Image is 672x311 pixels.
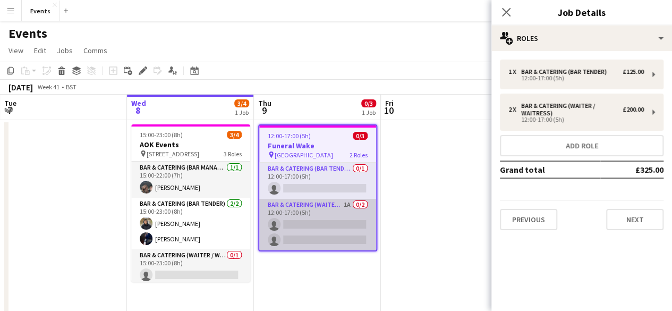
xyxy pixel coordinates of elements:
span: 12:00-17:00 (5h) [268,132,311,140]
div: 1 Job [362,108,376,116]
a: Edit [30,44,50,57]
div: Bar & Catering (Bar Tender) [521,68,611,75]
span: [STREET_ADDRESS] [147,150,199,158]
span: Fri [385,98,394,108]
span: [GEOGRAPHIC_DATA] [275,151,333,159]
td: Grand total [500,161,600,178]
div: £200.00 [623,106,644,113]
button: Previous [500,209,557,230]
span: Week 41 [35,83,62,91]
span: 7 [3,104,16,116]
span: 3/4 [234,99,249,107]
div: 1 Job [235,108,249,116]
span: Comms [83,46,107,55]
span: 3 Roles [224,150,242,158]
div: Roles [491,26,672,51]
h3: AOK Events [131,140,250,149]
span: 9 [257,104,271,116]
span: 10 [384,104,394,116]
a: View [4,44,28,57]
td: £325.00 [600,161,664,178]
span: Wed [131,98,146,108]
span: Thu [258,98,271,108]
button: Events [22,1,59,21]
span: Edit [34,46,46,55]
span: 15:00-23:00 (8h) [140,131,183,139]
button: Add role [500,135,664,156]
a: Jobs [53,44,77,57]
div: £125.00 [623,68,644,75]
app-card-role: Bar & Catering (Waiter / waitress)0/115:00-23:00 (8h) [131,249,250,285]
app-card-role: Bar & Catering (Bar Manager)1/115:00-22:00 (7h)[PERSON_NAME] [131,162,250,198]
div: Bar & Catering (Waiter / waitress) [521,102,623,117]
span: 2 Roles [350,151,368,159]
button: Next [606,209,664,230]
h3: Job Details [491,5,672,19]
h1: Events [8,26,47,41]
div: [DATE] [8,82,33,93]
app-card-role: Bar & Catering (Bar Tender)0/112:00-17:00 (5h) [259,163,376,199]
app-job-card: 12:00-17:00 (5h)0/3Funeral Wake [GEOGRAPHIC_DATA]2 RolesBar & Catering (Bar Tender)0/112:00-17:00... [258,124,377,251]
a: Comms [79,44,112,57]
app-job-card: 15:00-23:00 (8h)3/4AOK Events [STREET_ADDRESS]3 RolesBar & Catering (Bar Manager)1/115:00-22:00 (... [131,124,250,282]
span: 0/3 [353,132,368,140]
div: 12:00-17:00 (5h) [508,117,644,122]
span: 8 [130,104,146,116]
div: 1 x [508,68,521,75]
div: 12:00-17:00 (5h) [508,75,644,81]
div: BST [66,83,76,91]
span: 0/3 [361,99,376,107]
app-card-role: Bar & Catering (Bar Tender)2/215:00-23:00 (8h)[PERSON_NAME][PERSON_NAME] [131,198,250,249]
h3: Funeral Wake [259,141,376,150]
span: Jobs [57,46,73,55]
span: View [8,46,23,55]
span: 3/4 [227,131,242,139]
app-card-role: Bar & Catering (Waiter / waitress)1A0/212:00-17:00 (5h) [259,199,376,250]
div: 2 x [508,106,521,113]
span: Tue [4,98,16,108]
